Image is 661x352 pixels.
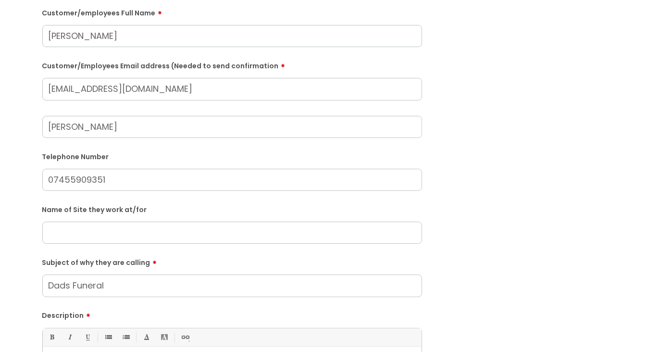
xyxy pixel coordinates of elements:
[42,204,422,214] label: Name of Site they work at/for
[46,331,58,343] a: Bold (Ctrl-B)
[179,331,191,343] a: Link
[63,331,75,343] a: Italic (Ctrl-I)
[102,331,114,343] a: • Unordered List (Ctrl-Shift-7)
[42,151,422,161] label: Telephone Number
[42,116,422,138] input: Your Name
[42,6,422,17] label: Customer/employees Full Name
[42,78,422,100] input: Email
[158,331,170,343] a: Back Color
[81,331,93,343] a: Underline(Ctrl-U)
[120,331,132,343] a: 1. Ordered List (Ctrl-Shift-8)
[42,255,422,267] label: Subject of why they are calling
[42,308,422,320] label: Description
[42,59,422,70] label: Customer/Employees Email address (Needed to send confirmation
[140,331,152,343] a: Font Color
